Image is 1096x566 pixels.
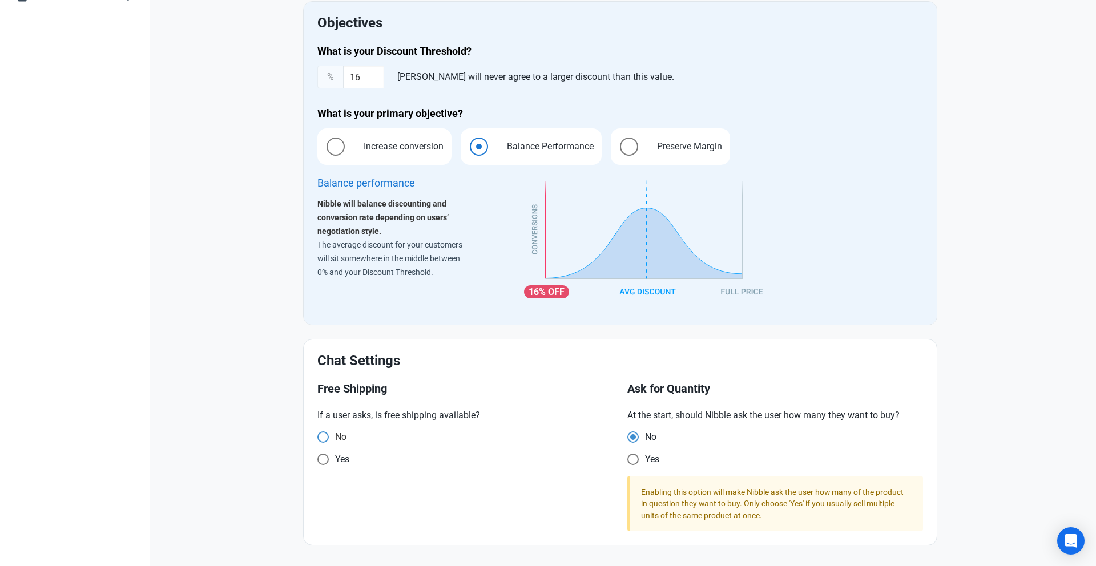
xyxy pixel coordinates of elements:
span: Yes [329,454,349,465]
h2: Chat Settings [317,353,923,369]
span: No [639,431,656,443]
h4: What is your primary objective? [317,107,923,120]
div: Balance performance [317,174,415,192]
h3: Free Shipping [317,382,614,395]
div: 16% [524,285,569,298]
h4: What is your Discount Threshold? [317,45,923,58]
span: Balance Performance [495,140,599,153]
strong: Nibble will balance discounting and conversion rate depending on users’ negotiation style. [317,199,449,236]
span: No [329,431,346,443]
p: At the start, should Nibble ask the user how many they want to buy? [627,409,924,422]
h2: Objectives [317,15,923,31]
img: objective-balance-performance.svg [524,174,766,306]
span: Increase conversion [352,140,449,153]
div: Open Intercom Messenger [1057,527,1085,555]
p: If a user asks, is free shipping available? [317,409,614,422]
div: Enabling this option will make Nibble ask the user how many of the product in question they want ... [641,486,911,521]
span: Preserve Margin [645,140,728,153]
span: Yes [639,454,659,465]
p: The average discount for your customers will sit somewhere in the middle between 0% and your Disc... [317,238,468,279]
h3: Ask for Quantity [627,382,924,395]
div: [PERSON_NAME] will never agree to a larger discount than this value. [393,66,679,88]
